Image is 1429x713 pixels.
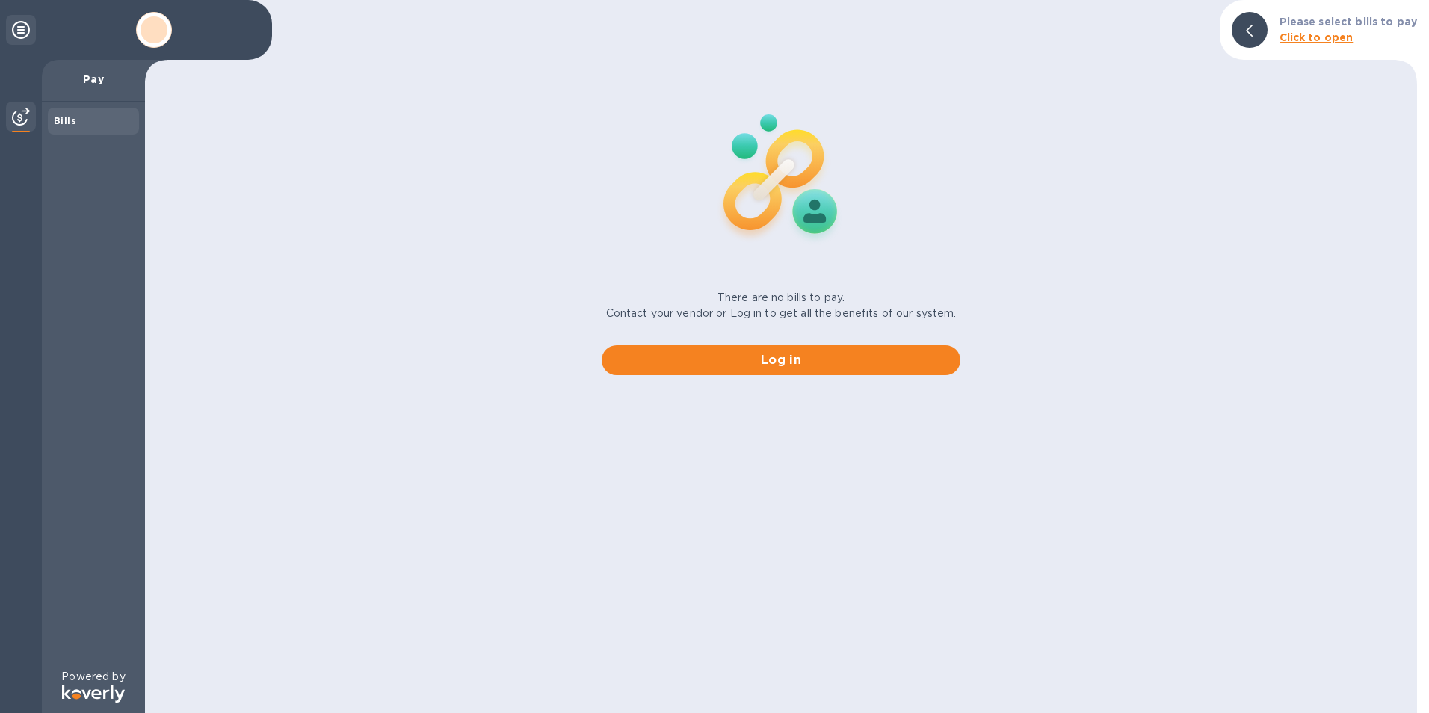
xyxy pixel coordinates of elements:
[62,685,125,703] img: Logo
[1280,16,1417,28] b: Please select bills to pay
[602,345,960,375] button: Log in
[614,351,948,369] span: Log in
[61,669,125,685] p: Powered by
[54,72,133,87] p: Pay
[606,290,957,321] p: There are no bills to pay. Contact your vendor or Log in to get all the benefits of our system.
[1280,31,1354,43] b: Click to open
[54,115,76,126] b: Bills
